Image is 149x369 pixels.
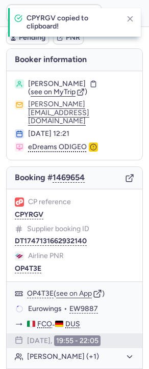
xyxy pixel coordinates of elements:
[27,289,54,298] button: OP4T3E
[27,352,134,361] button: [PERSON_NAME] (+1)
[15,237,87,245] button: DT1747131662932140
[28,304,134,314] div: •
[27,225,89,233] span: Supplier booking ID
[65,320,80,329] span: DUS
[6,31,49,44] button: Pending
[7,49,142,71] h4: Booker information
[28,143,87,152] span: eDreams ODIGEO
[28,198,71,206] span: CP reference
[6,4,102,22] input: PNR Reference
[27,335,101,347] div: [DATE],
[53,173,85,182] button: 1469654
[66,34,80,42] span: PNR
[15,251,24,261] figure: EW airline logo
[53,31,84,44] button: PNR
[56,290,92,298] button: see on App
[15,211,43,219] button: CPYRGV
[31,88,76,96] span: see on MyTrip
[28,88,87,96] button: (see on MyTrip)
[28,252,64,260] span: Airline PNR
[27,14,118,31] h4: CPYRGV copied to clipboard!
[15,265,41,273] button: OP4T3E
[54,335,101,347] time: 19:55 - 22:05
[69,304,98,314] button: EW9887
[15,197,24,207] figure: 1L airline logo
[19,34,45,42] span: Pending
[27,289,134,298] div: ( )
[28,79,86,89] span: [PERSON_NAME]
[15,173,85,182] span: Booking #
[27,320,134,329] div: -
[28,304,62,314] span: Eurowings
[106,5,122,21] button: Ok
[28,100,134,125] button: [PERSON_NAME][EMAIL_ADDRESS][DOMAIN_NAME]
[28,129,134,138] div: [DATE] 12:21
[37,320,52,329] span: FCO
